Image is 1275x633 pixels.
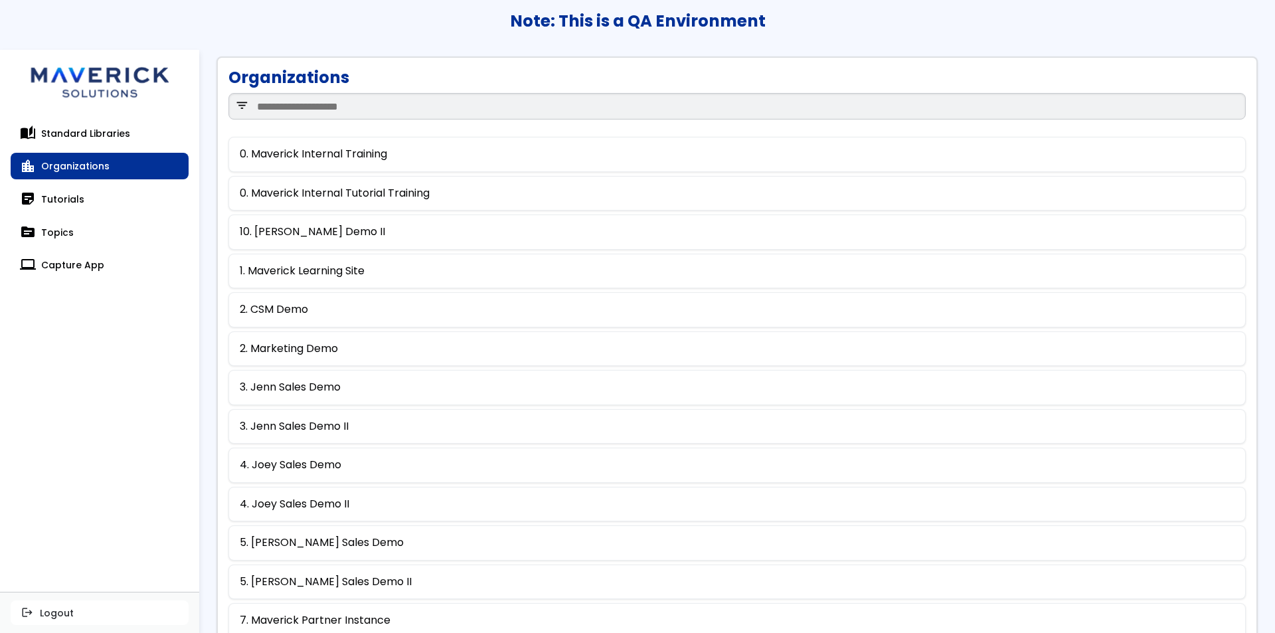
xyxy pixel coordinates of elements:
a: sticky_note_2Tutorials [11,186,189,213]
a: 0. Maverick Internal Tutorial Training [240,187,430,199]
a: 10. [PERSON_NAME] Demo II [240,226,385,238]
h1: Organizations [228,68,349,87]
span: auto_stories [21,127,35,140]
a: auto_storiesStandard Libraries [11,120,189,147]
a: 7. Maverick Partner Instance [240,614,390,626]
img: logo.svg [20,50,179,110]
span: logout [21,607,33,618]
span: location_city [21,159,35,173]
a: 2. Marketing Demo [240,343,338,355]
a: 3. Jenn Sales Demo II [240,420,349,432]
a: 1. Maverick Learning Site [240,265,365,277]
span: topic [21,226,35,239]
a: computerCapture App [11,252,189,278]
span: filter_list [235,100,249,112]
button: logoutLogout [11,600,189,624]
a: 4. Joey Sales Demo [240,459,341,471]
a: 0. Maverick Internal Training [240,148,387,160]
a: 4. Joey Sales Demo II [240,498,349,510]
a: 2. CSM Demo [240,304,308,316]
span: sticky_note_2 [21,193,35,206]
span: computer [21,258,35,272]
a: 5. [PERSON_NAME] Sales Demo [240,537,404,549]
a: location_cityOrganizations [11,153,189,179]
a: 3. Jenn Sales Demo [240,381,341,393]
a: 5. [PERSON_NAME] Sales Demo II [240,576,412,588]
a: topicTopics [11,219,189,246]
